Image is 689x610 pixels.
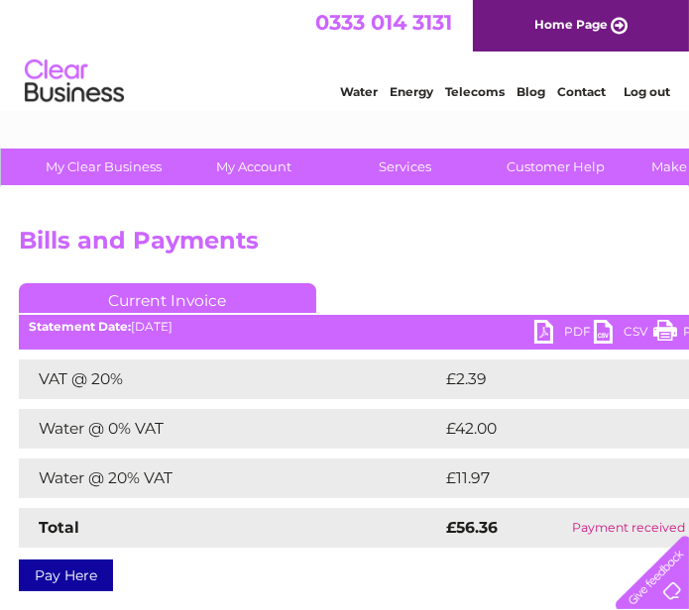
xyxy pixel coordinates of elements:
[517,84,545,99] a: Blog
[19,409,441,449] td: Water @ 0% VAT
[446,518,498,537] strong: £56.36
[474,149,637,185] a: Customer Help
[19,283,316,313] a: Current Invoice
[445,84,505,99] a: Telecoms
[39,518,79,537] strong: Total
[172,149,336,185] a: My Account
[441,409,683,449] td: £42.00
[624,84,670,99] a: Log out
[24,51,125,112] img: logo.png
[22,149,185,185] a: My Clear Business
[19,458,441,498] td: Water @ 20% VAT
[441,458,679,498] td: £11.97
[557,84,606,99] a: Contact
[534,320,594,349] a: PDF
[594,320,653,349] a: CSV
[19,359,441,399] td: VAT @ 20%
[19,559,113,591] a: Pay Here
[315,10,452,35] a: 0333 014 3131
[390,84,433,99] a: Energy
[340,84,378,99] a: Water
[29,319,131,334] b: Statement Date:
[441,359,676,399] td: £2.39
[323,149,487,185] a: Services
